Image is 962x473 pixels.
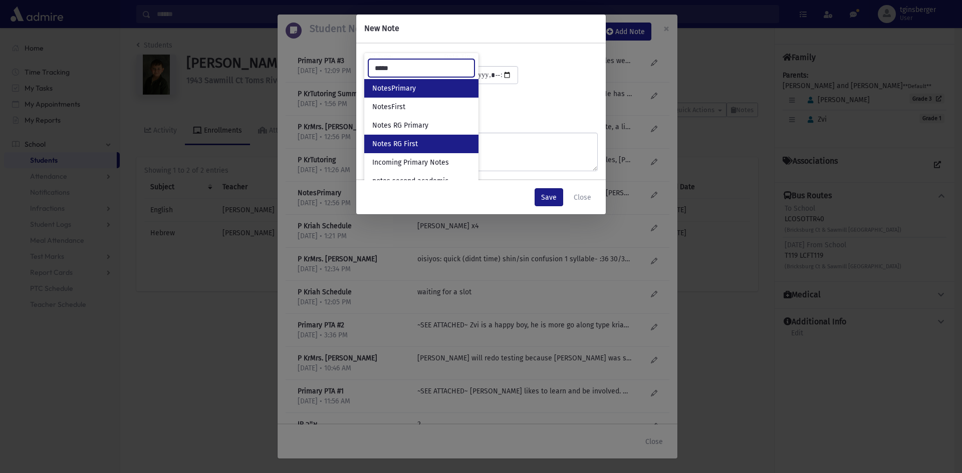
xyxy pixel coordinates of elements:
span: NotesPrimary [372,84,416,94]
span: Notes RG Primary [372,121,428,131]
span: NotesFirst [372,102,405,112]
h6: New Note [364,23,399,35]
label: Log Type: [364,52,393,62]
button: Close [567,188,598,206]
span: Incoming Primary Notes [372,158,449,168]
span: notes second academic [372,176,448,186]
button: Save [535,188,563,206]
span: Notes RG First [372,139,418,149]
label: Date Time [444,52,476,62]
input: Search [368,59,474,77]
